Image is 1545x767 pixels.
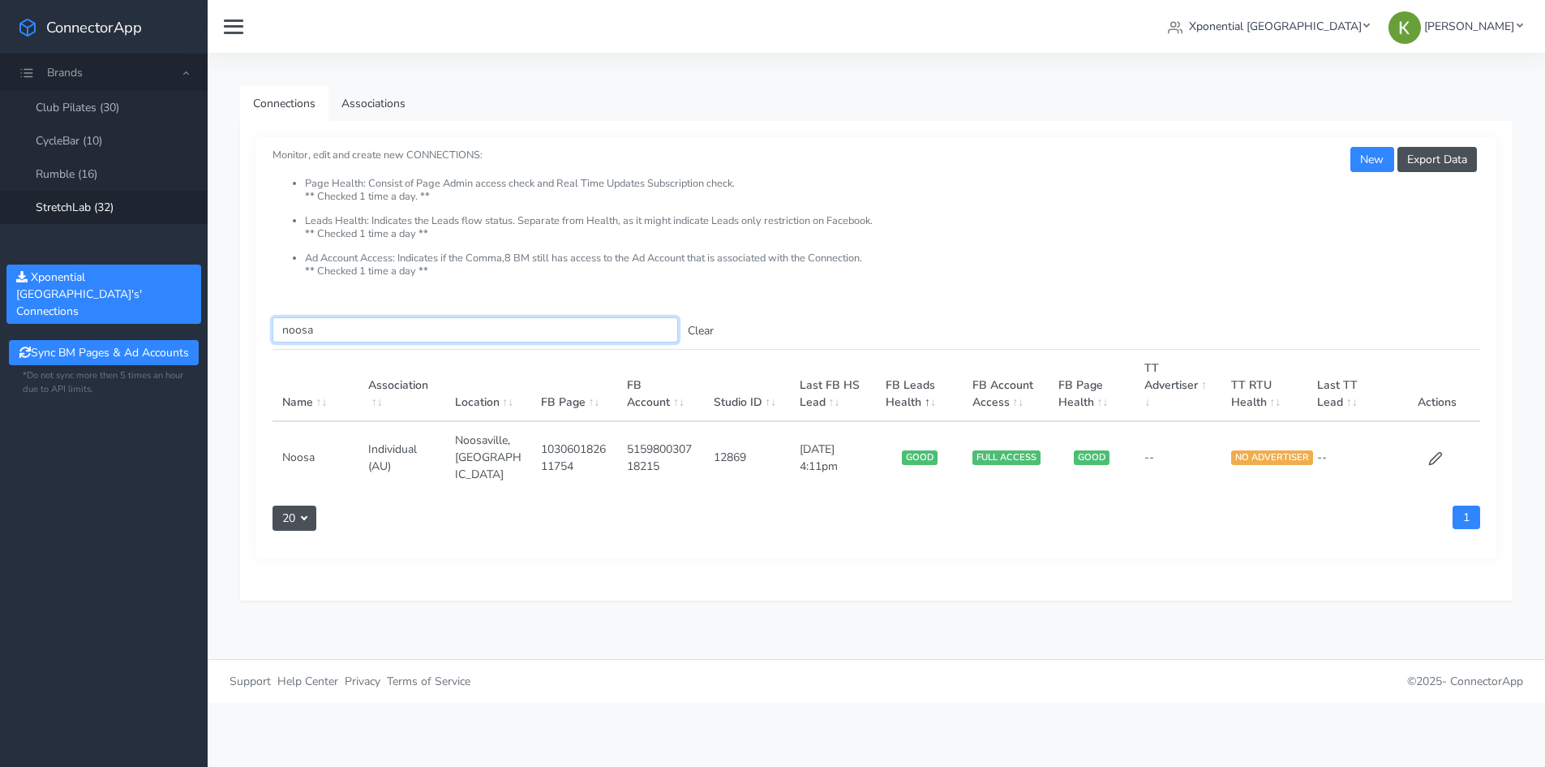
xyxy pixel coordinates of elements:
[1161,11,1376,41] a: Xponential [GEOGRAPHIC_DATA]
[273,135,1480,278] small: Monitor, edit and create new CONNECTIONS:
[358,350,444,422] th: Association
[230,674,271,689] span: Support
[531,350,617,422] th: FB Page
[328,85,418,122] a: Associations
[1307,421,1393,493] td: --
[531,421,617,493] td: 103060182611754
[1231,450,1313,465] span: NO ADVERTISER
[889,673,1524,690] p: © 2025 -
[790,421,876,493] td: [DATE] 4:11pm
[358,421,444,493] td: Individual (AU)
[1382,11,1529,41] a: [PERSON_NAME]
[1450,674,1523,689] span: ConnectorApp
[305,178,1480,215] li: Page Health: Consist of Page Admin access check and Real Time Updates Subscription check. ** Chec...
[1221,350,1307,422] th: TT RTU Health
[1388,11,1421,44] img: Kristine Lee
[6,265,201,324] button: Xponential [GEOGRAPHIC_DATA]'s' Connections
[445,421,531,493] td: Noosaville,[GEOGRAPHIC_DATA]
[963,350,1049,422] th: FB Account Access
[678,318,723,343] button: Clear
[790,350,876,422] th: Last FB HS Lead
[1393,350,1480,422] th: Actions
[1135,421,1221,493] td: --
[1189,19,1362,34] span: Xponential [GEOGRAPHIC_DATA]
[273,421,358,493] td: Noosa
[1453,506,1480,529] a: 1
[277,674,338,689] span: Help Center
[902,450,938,465] span: GOOD
[1350,147,1393,172] button: New
[9,340,198,365] button: Sync BM Pages & Ad Accounts
[23,369,185,397] small: *Do not sync more then 5 times an hour due to API limits.
[273,317,678,343] input: enter text you want to search
[704,421,790,493] td: 12869
[240,85,328,122] a: Connections
[1049,350,1135,422] th: FB Page Health
[1135,350,1221,422] th: TT Advertiser
[876,350,962,422] th: FB Leads Health
[445,350,531,422] th: Location
[704,350,790,422] th: Studio ID
[972,450,1041,465] span: FULL ACCESS
[305,252,1480,278] li: Ad Account Access: Indicates if the Comma,8 BM still has access to the Ad Account that is associa...
[273,350,358,422] th: Name
[273,506,316,531] button: 20
[617,350,703,422] th: FB Account
[1424,19,1514,34] span: [PERSON_NAME]
[1074,450,1109,465] span: GOOD
[1307,350,1393,422] th: Last TT Lead
[46,17,142,37] span: ConnectorApp
[345,674,380,689] span: Privacy
[305,215,1480,252] li: Leads Health: Indicates the Leads flow status. Separate from Health, as it might indicate Leads o...
[1397,147,1477,172] button: Export Data
[617,421,703,493] td: 515980030718215
[47,65,83,80] span: Brands
[387,674,470,689] span: Terms of Service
